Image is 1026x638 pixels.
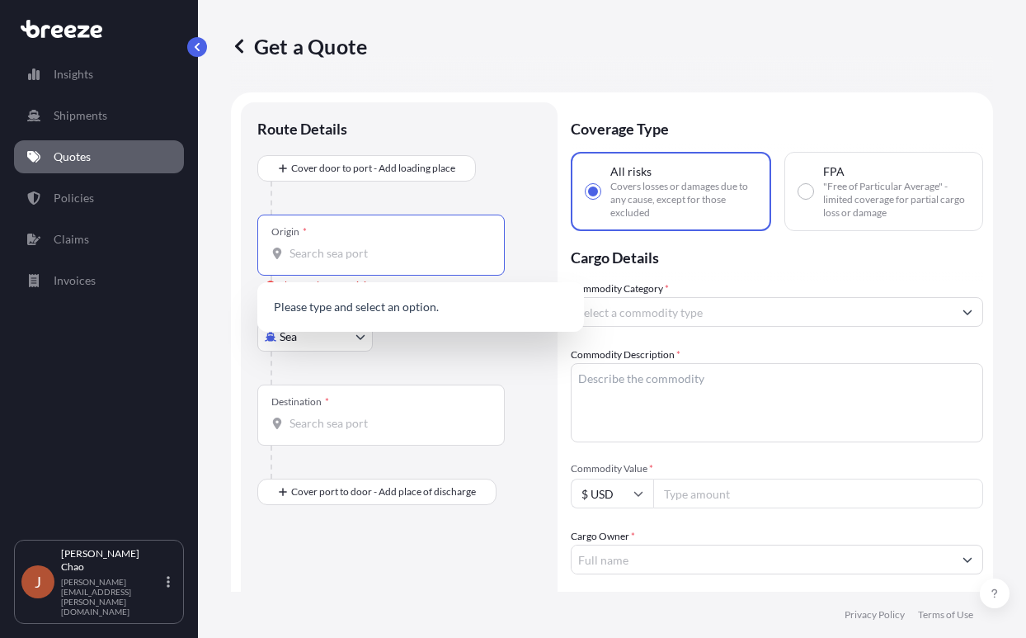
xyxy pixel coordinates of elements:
span: "Free of Particular Average" - limited coverage for partial cargo loss or damage [823,180,969,220]
span: FPA [823,163,845,180]
p: Claims [54,231,89,248]
input: Full name [572,545,953,574]
p: Policies [54,190,94,206]
p: [PERSON_NAME][EMAIL_ADDRESS][PERSON_NAME][DOMAIN_NAME] [61,577,163,617]
p: [PERSON_NAME] Chao [61,547,163,574]
span: Cover port to door - Add place of discharge [291,484,476,500]
p: Terms of Use [918,608,973,621]
p: Route Details [257,119,347,139]
label: Commodity Category [571,281,669,297]
input: Destination [289,415,484,432]
input: Select a commodity type [572,297,953,327]
span: Sea [280,328,297,345]
p: Invoices [54,272,96,289]
div: Show suggestions [257,282,584,332]
span: Commodity Value [571,462,983,475]
button: Show suggestions [953,545,982,574]
label: Commodity Description [571,347,680,363]
p: Get a Quote [231,33,367,59]
span: All risks [610,163,652,180]
button: Show suggestions [953,297,982,327]
div: Origin [271,225,307,239]
p: Insights [54,66,93,83]
p: Privacy Policy [845,608,905,621]
button: Select transport [257,322,373,352]
label: Cargo Owner [571,528,635,545]
span: J [35,574,41,590]
div: Destination [271,395,329,409]
p: Please type and select an option. [264,289,577,325]
p: Coverage Type [571,102,983,152]
span: Cover door to port - Add loading place [291,160,455,177]
p: Cargo Details [571,231,983,281]
span: Covers losses or damages due to any cause, except for those excluded [610,180,756,220]
div: Please select an origin [266,277,372,294]
input: Origin [289,245,484,262]
p: Quotes [54,149,91,165]
p: Shipments [54,107,107,124]
input: Type amount [653,479,983,508]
